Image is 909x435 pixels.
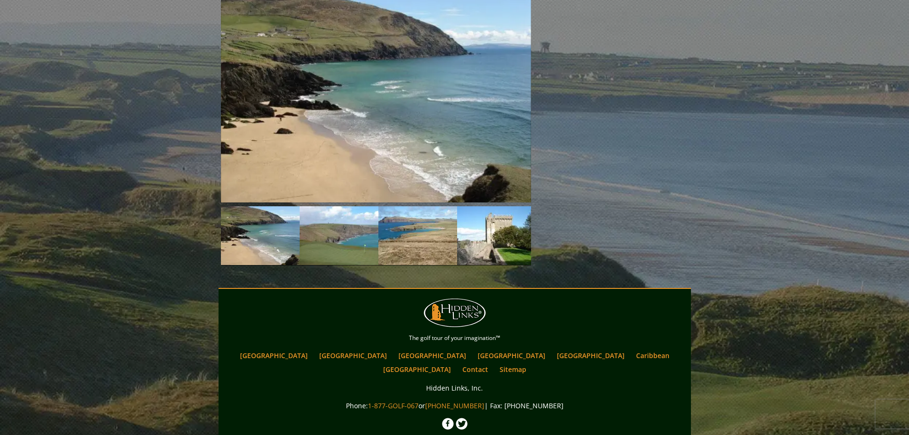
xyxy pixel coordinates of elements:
a: [GEOGRAPHIC_DATA] [552,349,629,362]
a: 1-877-GOLF-067 [368,401,418,410]
a: Contact [458,362,493,376]
a: [GEOGRAPHIC_DATA] [378,362,456,376]
p: Phone: or | Fax: [PHONE_NUMBER] [221,400,689,412]
a: Sitemap [495,362,531,376]
a: [GEOGRAPHIC_DATA] [314,349,392,362]
a: Caribbean [631,349,674,362]
a: [GEOGRAPHIC_DATA] [473,349,550,362]
a: [PHONE_NUMBER] [425,401,484,410]
a: [GEOGRAPHIC_DATA] [235,349,313,362]
p: Hidden Links, Inc. [221,382,689,394]
img: Twitter [456,418,468,430]
p: The golf tour of your imagination™ [221,333,689,343]
a: [GEOGRAPHIC_DATA] [394,349,471,362]
img: Facebook [442,418,454,430]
